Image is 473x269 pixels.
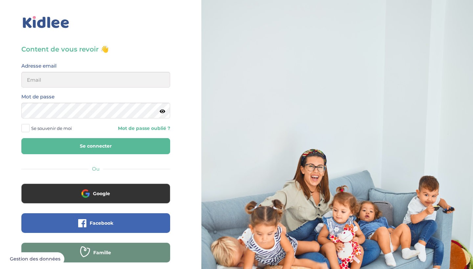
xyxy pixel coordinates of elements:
[21,45,170,54] h3: Content de vous revoir 👋
[78,219,86,227] img: facebook.png
[21,93,55,101] label: Mot de passe
[21,243,170,262] button: Famille
[21,224,170,231] a: Facebook
[31,124,72,133] span: Se souvenir de moi
[21,62,56,70] label: Adresse email
[93,249,111,256] span: Famille
[90,220,113,226] span: Facebook
[21,15,71,30] img: logo_kidlee_bleu
[21,184,170,203] button: Google
[21,213,170,233] button: Facebook
[21,72,170,88] input: Email
[21,138,170,154] button: Se connecter
[101,125,170,132] a: Mot de passe oublié ?
[6,252,64,266] button: Gestion des données
[10,256,60,262] span: Gestion des données
[21,254,170,260] a: Famille
[21,195,170,201] a: Google
[92,166,100,172] span: Ou
[93,190,110,197] span: Google
[81,189,90,197] img: google.png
